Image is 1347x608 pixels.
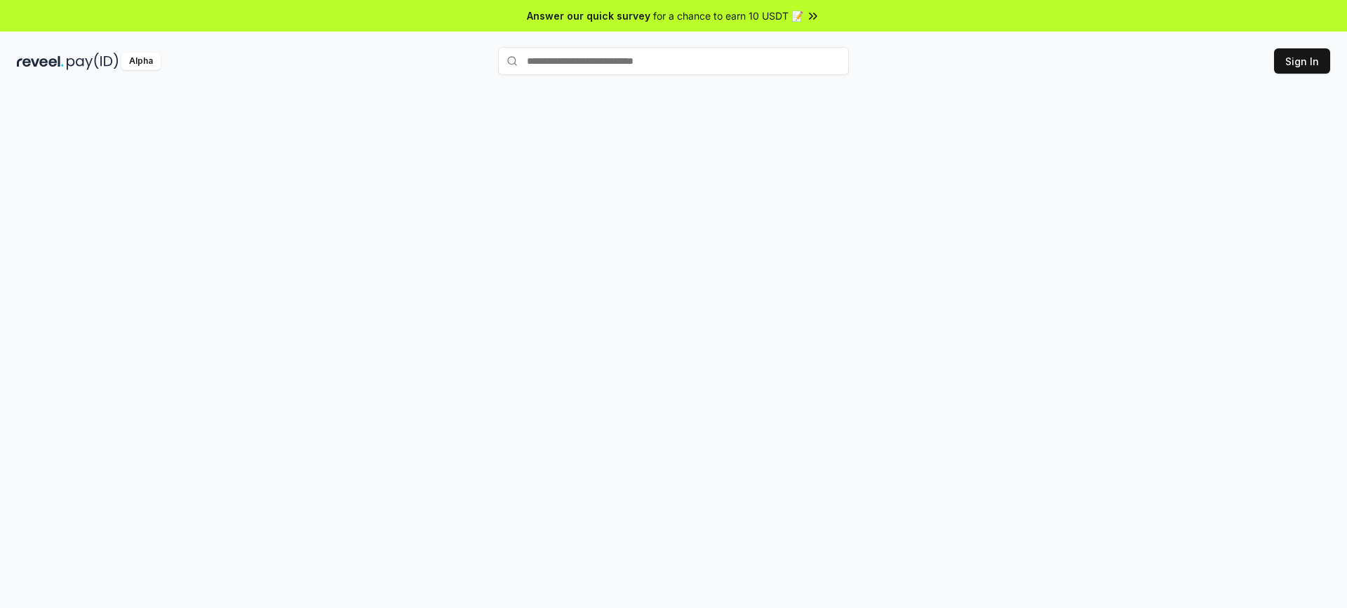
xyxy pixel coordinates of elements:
[17,53,64,70] img: reveel_dark
[67,53,119,70] img: pay_id
[1274,48,1330,74] button: Sign In
[121,53,161,70] div: Alpha
[527,8,650,23] span: Answer our quick survey
[653,8,803,23] span: for a chance to earn 10 USDT 📝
